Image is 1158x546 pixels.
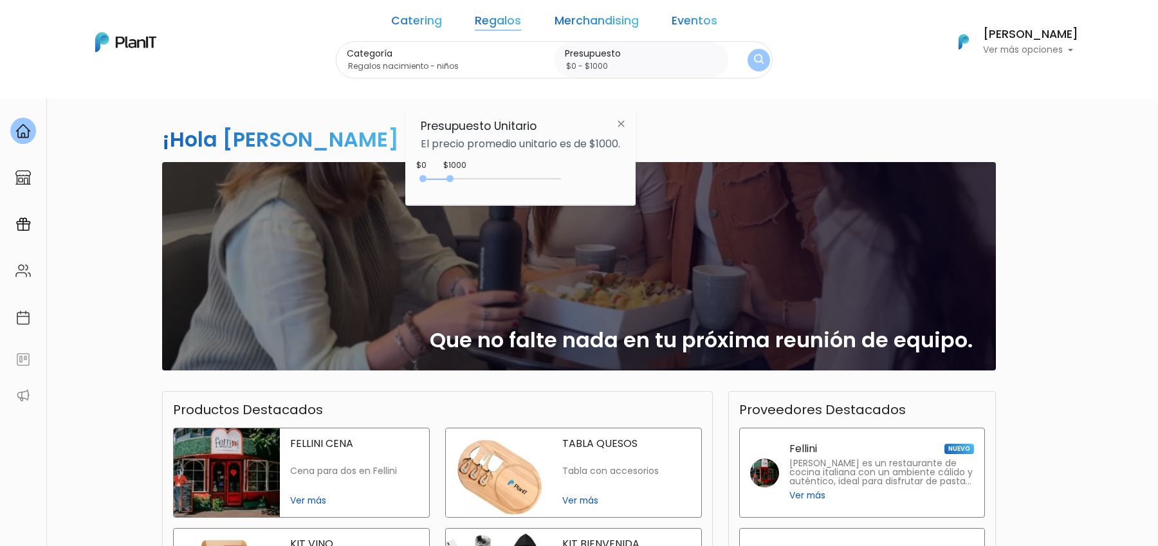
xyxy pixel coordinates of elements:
[116,64,142,90] img: user_d58e13f531133c46cb30575f4d864daf.jpeg
[290,466,419,477] p: Cena para dos en Fellini
[789,459,974,486] p: [PERSON_NAME] es un restaurante de cocina italiana con un ambiente cálido y auténtico, ideal para...
[750,459,779,487] img: fellini
[562,494,691,507] span: Ver más
[15,170,31,185] img: marketplace-4ceaa7011d94191e9ded77b95e3339b90024bf715f7c57f8cf31f2d8c509eaba.svg
[33,77,226,103] div: J
[609,112,633,135] img: close-6986928ebcb1d6c9903e3b54e860dbc4d054630f23adef3a32610726dff6a82b.svg
[942,25,1078,59] button: PlanIt Logo [PERSON_NAME] Ver más opciones
[33,90,226,171] div: PLAN IT Ya probaste PlanitGO? Vas a poder automatizarlas acciones de todo el año. Escribinos para...
[391,15,442,31] a: Catering
[67,196,196,208] span: ¡Escríbenos!
[416,159,427,171] div: $0
[562,466,691,477] p: Tabla con accesorios
[347,47,549,60] label: Categoría
[15,263,31,278] img: people-662611757002400ad9ed0e3c099ab2801c6687ba6c219adb57efc949bc21e19d.svg
[421,120,620,133] h6: Presupuesto Unitario
[672,15,717,31] a: Eventos
[754,54,764,66] img: search_button-432b6d5273f82d61273b3651a40e1bd1b912527efae98b1b7a1b2c0702e16a8d.svg
[290,439,419,449] p: FELLINI CENA
[15,352,31,367] img: feedback-78b5a0c8f98aac82b08bfc38622c3050aee476f2c9584af64705fc4e61158814.svg
[445,428,702,518] a: tabla quesos TABLA QUESOS Tabla con accesorios Ver más
[950,28,978,56] img: PlanIt Logo
[15,310,31,325] img: calendar-87d922413cdce8b2cf7b7f5f62616a5cf9e4887200fb71536465627b3292af00.svg
[15,388,31,403] img: partners-52edf745621dab592f3b2c58e3bca9d71375a7ef29c3b500c9f145b62cc070d4.svg
[104,77,129,103] img: user_04fe99587a33b9844688ac17b531be2b.png
[421,139,620,149] p: El precio promedio unitario es de $1000.
[789,444,817,454] p: Fellini
[446,428,552,517] img: tabla quesos
[199,98,219,117] i: keyboard_arrow_down
[739,402,906,417] h3: Proveedores Destacados
[562,439,691,449] p: TABLA QUESOS
[789,489,825,502] span: Ver más
[95,32,156,52] img: PlanIt Logo
[430,328,973,352] h2: Que no falte nada en tu próxima reunión de equipo.
[162,125,412,154] h2: ¡Hola [PERSON_NAME] !
[475,15,521,31] a: Regalos
[565,47,724,60] label: Presupuesto
[129,77,155,103] span: J
[45,104,82,115] strong: PLAN IT
[219,193,244,208] i: send
[983,29,1078,41] h6: [PERSON_NAME]
[173,428,430,518] a: fellini cena FELLINI CENA Cena para dos en Fellini Ver más
[196,193,219,208] i: insert_emoticon
[15,217,31,232] img: campaigns-02234683943229c281be62815700db0a1741e53638e28bf9629b52c665b00959.svg
[174,428,280,517] img: fellini cena
[45,118,215,161] p: Ya probaste PlanitGO? Vas a poder automatizarlas acciones de todo el año. Escribinos para saber más!
[983,46,1078,55] p: Ver más opciones
[290,494,419,507] span: Ver más
[15,123,31,139] img: home-e721727adea9d79c4d83392d1f703f7f8bce08238fde08b1acbfd93340b81755.svg
[173,402,323,417] h3: Productos Destacados
[555,15,639,31] a: Merchandising
[944,444,974,454] span: NUEVO
[443,159,466,171] div: $1000
[739,428,985,518] a: Fellini NUEVO [PERSON_NAME] es un restaurante de cocina italiana con un ambiente cálido y auténti...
